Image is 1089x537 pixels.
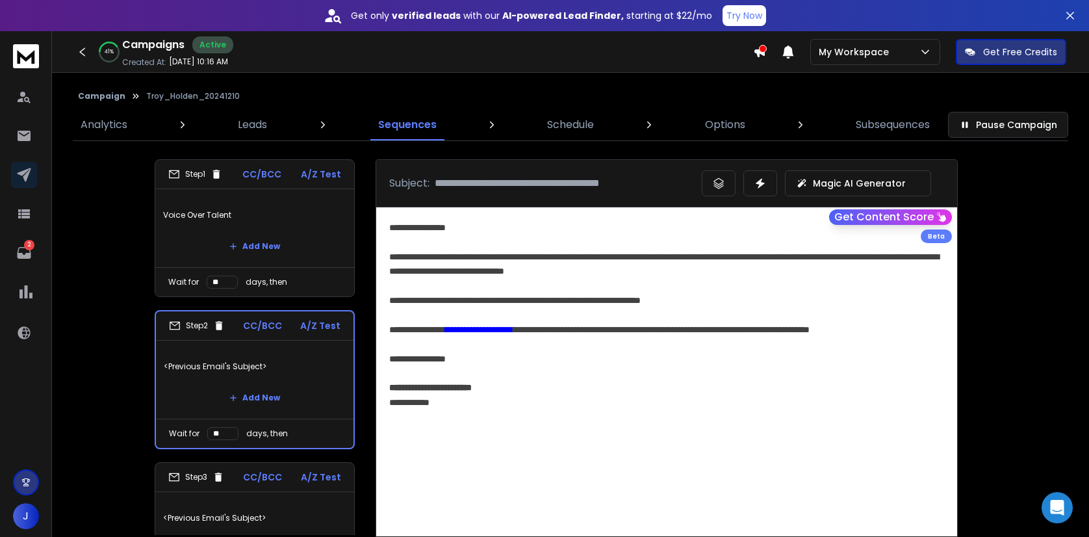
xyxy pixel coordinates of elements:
[122,37,185,53] h1: Campaigns
[168,277,199,287] p: Wait for
[192,36,233,53] div: Active
[1042,492,1073,523] div: Open Intercom Messenger
[351,9,712,22] p: Get only with our starting at $22/mo
[246,277,287,287] p: days, then
[24,240,34,250] p: 2
[848,109,938,140] a: Subsequences
[948,112,1068,138] button: Pause Campaign
[723,5,766,26] button: Try Now
[726,9,762,22] p: Try Now
[11,240,37,266] a: 2
[163,197,346,233] p: Voice Over Talent
[238,117,267,133] p: Leads
[547,117,594,133] p: Schedule
[300,319,340,332] p: A/Z Test
[956,39,1066,65] button: Get Free Credits
[389,176,429,191] p: Subject:
[155,159,355,297] li: Step1CC/BCCA/Z TestVoice Over TalentAdd NewWait fordays, then
[246,428,288,439] p: days, then
[81,117,127,133] p: Analytics
[392,9,461,22] strong: verified leads
[697,109,753,140] a: Options
[230,109,275,140] a: Leads
[301,168,341,181] p: A/Z Test
[78,91,125,101] button: Campaign
[164,348,346,385] p: <Previous Email's Subject>
[122,57,166,68] p: Created At:
[983,46,1057,59] p: Get Free Credits
[301,471,341,484] p: A/Z Test
[168,471,224,483] div: Step 3
[856,117,930,133] p: Subsequences
[73,109,135,140] a: Analytics
[819,46,894,59] p: My Workspace
[163,500,346,536] p: <Previous Email's Subject>
[243,471,282,484] p: CC/BCC
[168,168,222,180] div: Step 1
[155,310,355,449] li: Step2CC/BCCA/Z Test<Previous Email's Subject>Add NewWait fordays, then
[829,209,952,225] button: Get Content Score
[370,109,444,140] a: Sequences
[539,109,602,140] a: Schedule
[378,117,437,133] p: Sequences
[169,320,225,332] div: Step 2
[242,168,281,181] p: CC/BCC
[219,385,290,411] button: Add New
[219,233,290,259] button: Add New
[705,117,745,133] p: Options
[785,170,931,196] button: Magic AI Generator
[105,48,114,56] p: 41 %
[169,428,199,439] p: Wait for
[169,57,228,67] p: [DATE] 10:16 AM
[813,177,906,190] p: Magic AI Generator
[13,503,39,529] button: J
[243,319,282,332] p: CC/BCC
[921,229,952,243] div: Beta
[13,44,39,68] img: logo
[146,91,240,101] p: Troy_Holden_20241210
[502,9,624,22] strong: AI-powered Lead Finder,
